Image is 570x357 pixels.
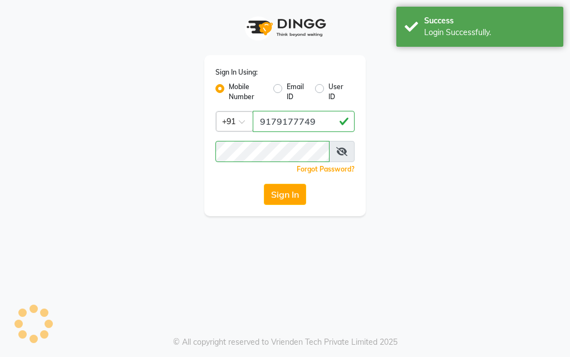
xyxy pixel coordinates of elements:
[424,15,555,27] div: Success
[328,82,346,102] label: User ID
[297,165,355,173] a: Forgot Password?
[424,27,555,38] div: Login Successfully.
[264,184,306,205] button: Sign In
[240,11,330,44] img: logo1.svg
[229,82,264,102] label: Mobile Number
[215,141,330,162] input: Username
[253,111,355,132] input: Username
[215,67,258,77] label: Sign In Using:
[287,82,306,102] label: Email ID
